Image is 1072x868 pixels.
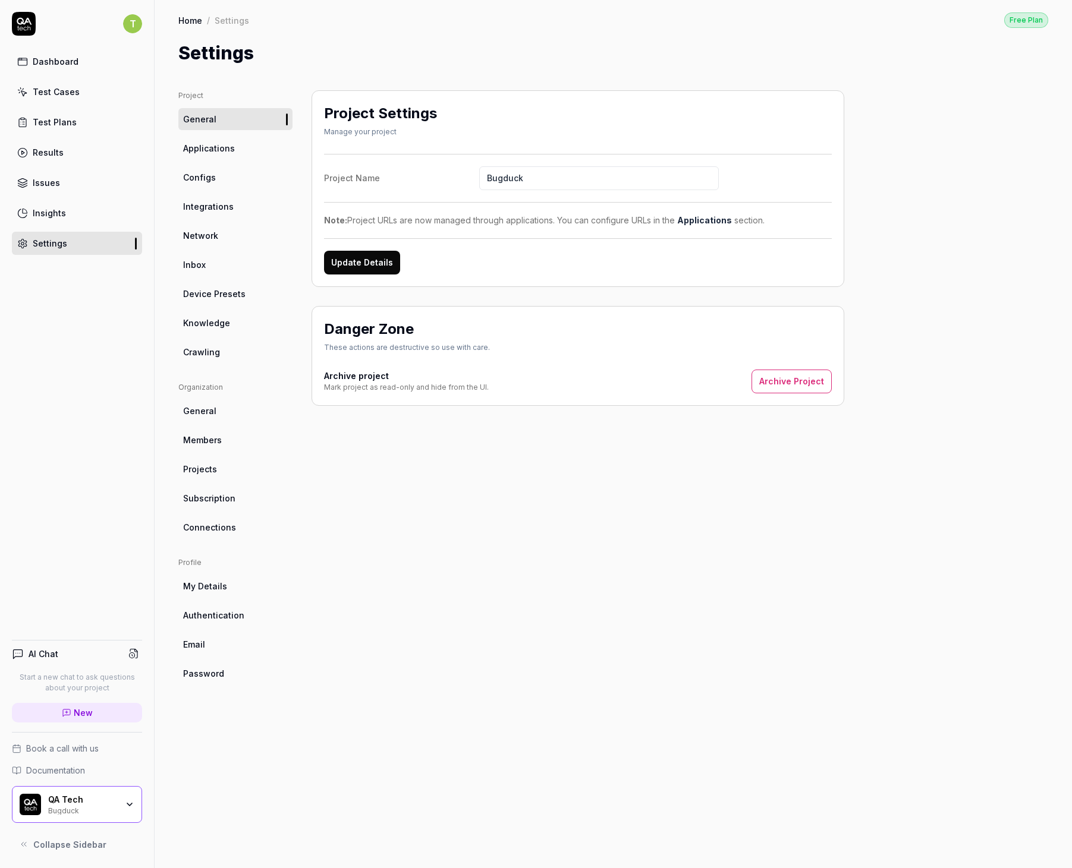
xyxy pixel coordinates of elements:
h4: Archive project [324,370,489,382]
a: Documentation [12,764,142,777]
span: Connections [183,521,236,534]
span: Network [183,229,218,242]
a: Dashboard [12,50,142,73]
h4: AI Chat [29,648,58,660]
div: Issues [33,176,60,189]
input: Project Name [479,166,719,190]
a: Test Plans [12,111,142,134]
div: Test Plans [33,116,77,128]
a: Test Cases [12,80,142,103]
a: Applications [178,137,293,159]
button: T [123,12,142,36]
span: General [183,113,216,125]
a: Device Presets [178,283,293,305]
span: Crawling [183,346,220,358]
a: Configs [178,166,293,188]
div: Mark project as read-only and hide from the UI. [324,382,489,393]
span: Inbox [183,258,206,271]
span: Email [183,638,205,651]
a: Password [178,662,293,684]
div: These actions are destructive so use with care. [324,342,490,353]
span: Authentication [183,609,244,621]
a: Members [178,429,293,451]
a: Knowledge [178,312,293,334]
span: Device Presets [183,288,246,300]
button: QA Tech LogoQA TechBugduck [12,786,142,823]
span: Collapse Sidebar [33,838,106,851]
p: Start a new chat to ask questions about your project [12,672,142,693]
div: Test Cases [33,86,80,98]
div: Project Name [324,172,479,184]
a: Results [12,141,142,164]
button: Update Details [324,251,400,274]
a: General [178,108,293,130]
a: Inbox [178,254,293,276]
span: My Details [183,580,227,592]
a: Email [178,633,293,655]
div: Manage your project [324,127,437,137]
div: / [207,14,210,26]
button: Collapse Sidebar [12,832,142,856]
a: Book a call with us [12,742,142,755]
h2: Danger Zone [324,318,414,340]
strong: Note: [324,215,347,225]
a: Projects [178,458,293,480]
span: Knowledge [183,317,230,329]
a: Applications [677,215,732,225]
div: Settings [215,14,249,26]
a: New [12,703,142,722]
a: Issues [12,171,142,194]
div: Organization [178,382,293,393]
div: Results [33,146,64,159]
a: Authentication [178,604,293,626]
div: Project URLs are now managed through applications. You can configure URLs in the section. [324,214,832,226]
a: Integrations [178,195,293,217]
div: Insights [33,207,66,219]
a: Crawling [178,341,293,363]
a: Connections [178,516,293,538]
span: Projects [183,463,217,475]
a: Home [178,14,202,26]
div: Settings [33,237,67,250]
div: Project [178,90,293,101]
span: T [123,14,142,33]
h1: Settings [178,40,254,67]
img: QA Tech Logo [20,794,41,815]
div: Dashboard [33,55,78,68]
div: Bugduck [48,805,117,815]
span: Members [183,434,222,446]
a: Insights [12,201,142,225]
a: My Details [178,575,293,597]
span: Documentation [26,764,85,777]
a: Settings [12,232,142,255]
div: Profile [178,557,293,568]
span: New [74,706,93,719]
span: Password [183,667,224,680]
span: Book a call with us [26,742,99,755]
a: Network [178,225,293,247]
span: Subscription [183,492,235,504]
button: Archive Project [752,370,832,393]
div: QA Tech [48,794,117,805]
span: Integrations [183,200,234,213]
a: Subscription [178,487,293,509]
a: Free Plan [1004,12,1048,28]
span: Applications [183,142,235,154]
span: Configs [183,171,216,184]
span: General [183,405,216,417]
a: General [178,400,293,422]
h2: Project Settings [324,103,437,124]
